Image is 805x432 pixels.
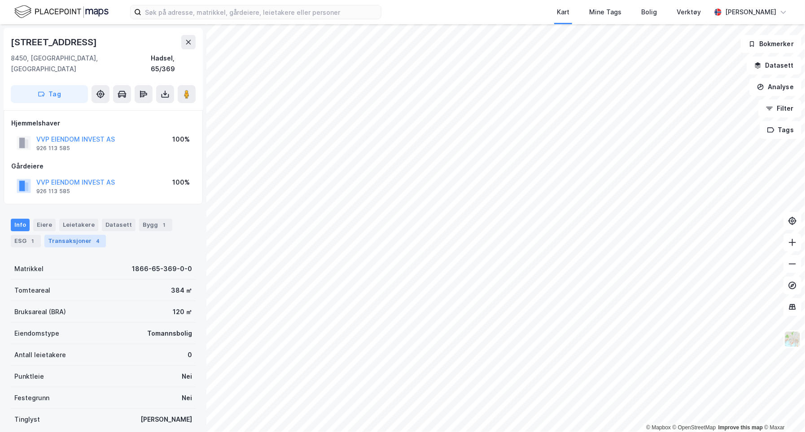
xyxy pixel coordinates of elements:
div: 4 [93,237,102,246]
div: Info [11,219,30,231]
div: Tomteareal [14,285,50,296]
div: Datasett [102,219,136,231]
iframe: Chat Widget [760,389,805,432]
div: Kart [557,7,569,17]
div: Punktleie [14,371,44,382]
div: Hjemmelshaver [11,118,195,129]
div: 926 113 585 [36,145,70,152]
div: 0 [188,350,192,360]
div: 100% [172,134,190,145]
div: Tomannsbolig [147,328,192,339]
div: ESG [11,235,41,247]
div: 1866-65-369-0-0 [132,264,192,274]
div: 1 [28,237,37,246]
img: logo.f888ab2527a4732fd821a326f86c7f29.svg [14,4,109,20]
div: Kontrollprogram for chat [760,389,805,432]
div: [STREET_ADDRESS] [11,35,99,49]
div: Matrikkel [14,264,44,274]
a: Mapbox [646,424,671,431]
div: Antall leietakere [14,350,66,360]
div: 8450, [GEOGRAPHIC_DATA], [GEOGRAPHIC_DATA] [11,53,151,74]
div: Eiere [33,219,56,231]
div: [PERSON_NAME] [725,7,776,17]
div: Nei [182,371,192,382]
div: 1 [160,220,169,229]
div: Eiendomstype [14,328,59,339]
button: Tag [11,85,88,103]
input: Søk på adresse, matrikkel, gårdeiere, leietakere eller personer [141,5,381,19]
a: Improve this map [718,424,763,431]
div: Verktøy [677,7,701,17]
div: Tinglyst [14,414,40,425]
div: Gårdeiere [11,161,195,172]
div: Bolig [641,7,657,17]
div: Hadsel, 65/369 [151,53,196,74]
div: Festegrunn [14,393,49,403]
button: Tags [760,121,801,139]
div: 120 ㎡ [173,307,192,317]
div: 100% [172,177,190,188]
div: [PERSON_NAME] [140,414,192,425]
button: Bokmerker [741,35,801,53]
button: Filter [758,99,801,117]
div: 926 113 585 [36,188,70,195]
div: Nei [182,393,192,403]
div: Mine Tags [589,7,621,17]
button: Analyse [749,78,801,96]
button: Datasett [747,56,801,74]
a: OpenStreetMap [673,424,716,431]
div: Leietakere [59,219,98,231]
img: Z [784,331,801,348]
div: Bruksareal (BRA) [14,307,66,317]
div: Bygg [139,219,172,231]
div: Transaksjoner [44,235,106,247]
div: 384 ㎡ [171,285,192,296]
